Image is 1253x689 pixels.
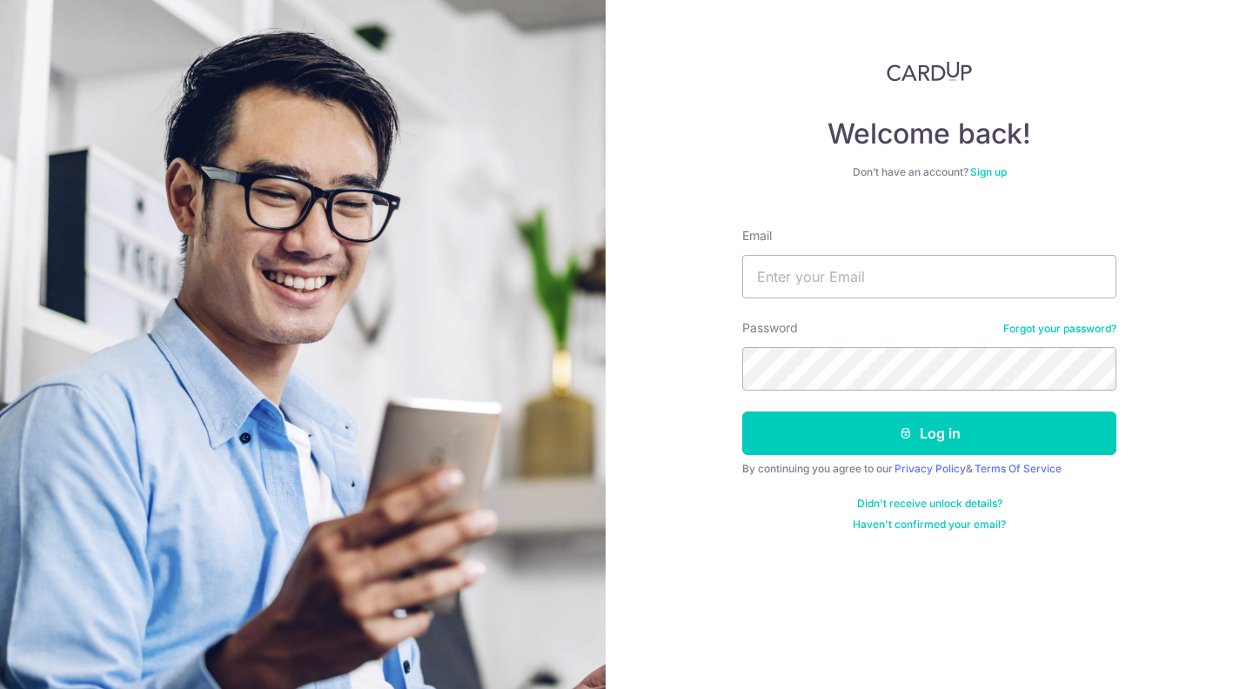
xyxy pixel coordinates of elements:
label: Password [742,319,798,337]
a: Didn't receive unlock details? [857,497,1002,511]
div: Don’t have an account? [742,165,1116,179]
a: Sign up [970,165,1007,178]
div: By continuing you agree to our & [742,462,1116,476]
a: Haven't confirmed your email? [853,518,1006,532]
img: CardUp Logo [887,61,972,82]
button: Log in [742,411,1116,455]
input: Enter your Email [742,255,1116,298]
a: Terms Of Service [975,462,1062,475]
h4: Welcome back! [742,117,1116,151]
a: Privacy Policy [895,462,966,475]
label: Email [742,227,772,244]
a: Forgot your password? [1003,322,1116,336]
